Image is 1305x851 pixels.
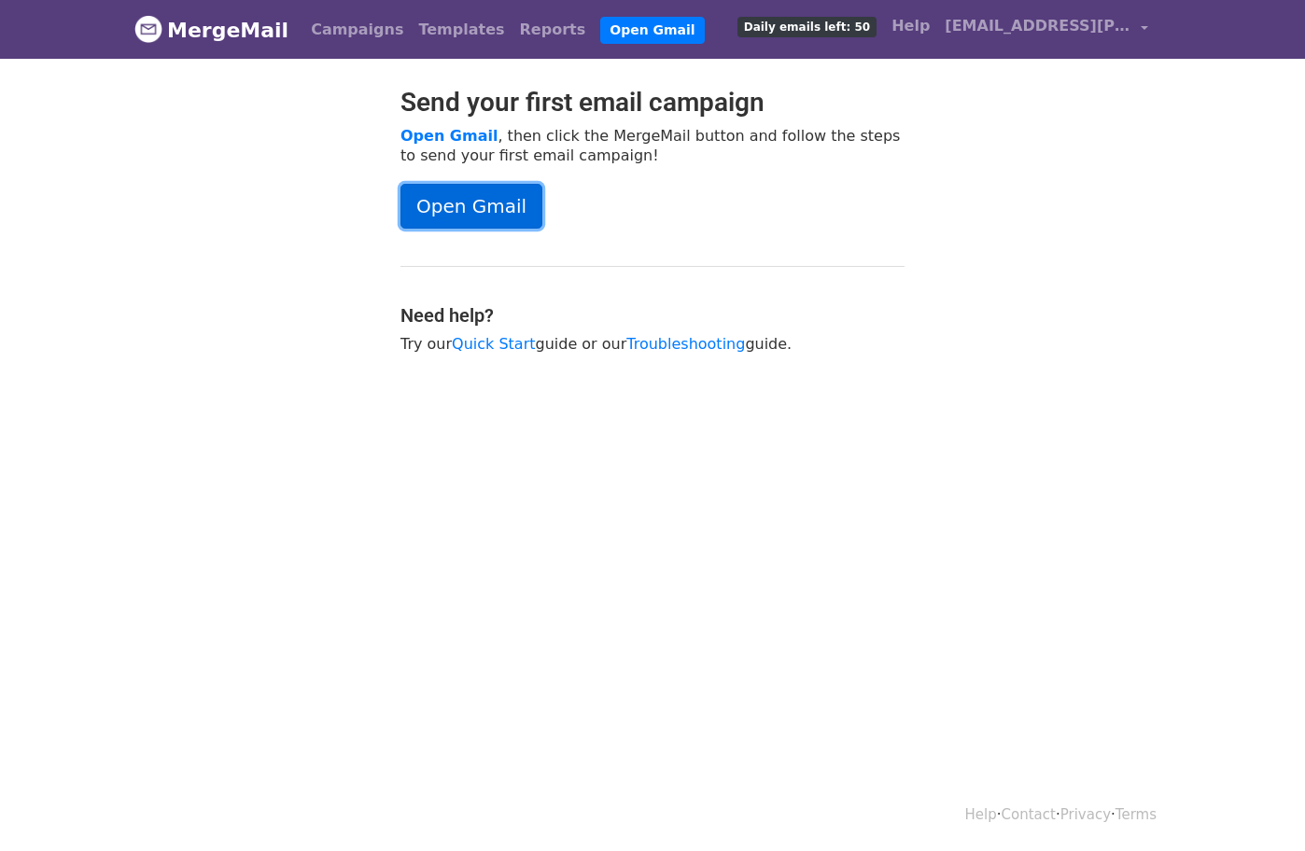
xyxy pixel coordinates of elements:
[452,335,535,353] a: Quick Start
[134,10,288,49] a: MergeMail
[400,334,905,354] p: Try our guide or our guide.
[937,7,1156,51] a: [EMAIL_ADDRESS][PERSON_NAME][DOMAIN_NAME]
[600,17,704,44] a: Open Gmail
[400,304,905,327] h4: Need help?
[512,11,594,49] a: Reports
[400,87,905,119] h2: Send your first email campaign
[1002,806,1056,823] a: Contact
[1212,761,1305,851] iframe: Chat Widget
[400,127,498,145] a: Open Gmail
[965,806,997,823] a: Help
[303,11,411,49] a: Campaigns
[730,7,884,45] a: Daily emails left: 50
[1060,806,1111,823] a: Privacy
[1116,806,1157,823] a: Terms
[400,126,905,165] p: , then click the MergeMail button and follow the steps to send your first email campaign!
[626,335,745,353] a: Troubleshooting
[411,11,512,49] a: Templates
[945,15,1131,37] span: [EMAIL_ADDRESS][PERSON_NAME][DOMAIN_NAME]
[134,15,162,43] img: MergeMail logo
[737,17,877,37] span: Daily emails left: 50
[884,7,937,45] a: Help
[400,184,542,229] a: Open Gmail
